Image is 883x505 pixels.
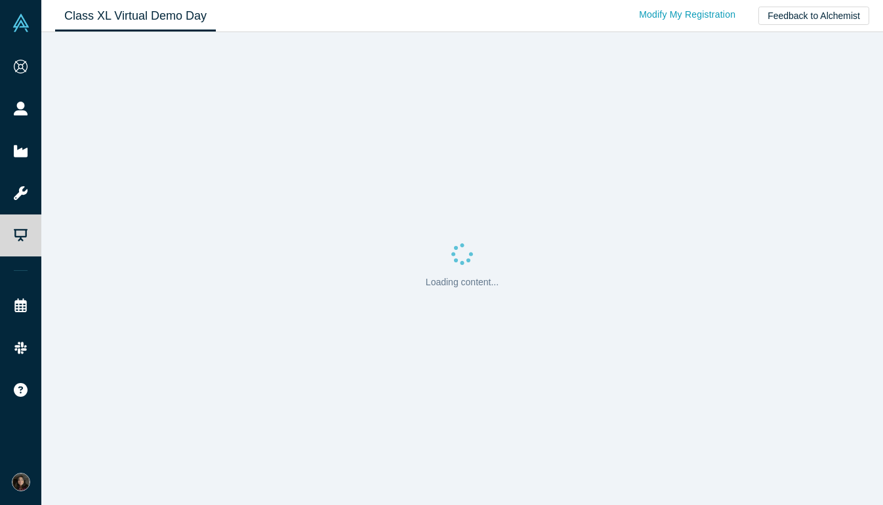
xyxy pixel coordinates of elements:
[55,1,216,31] a: Class XL Virtual Demo Day
[758,7,869,25] button: Feedback to Alchemist
[12,14,30,32] img: Alchemist Vault Logo
[625,3,749,26] a: Modify My Registration
[426,275,499,289] p: Loading content...
[12,473,30,491] img: Roya Meykadeh's Account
